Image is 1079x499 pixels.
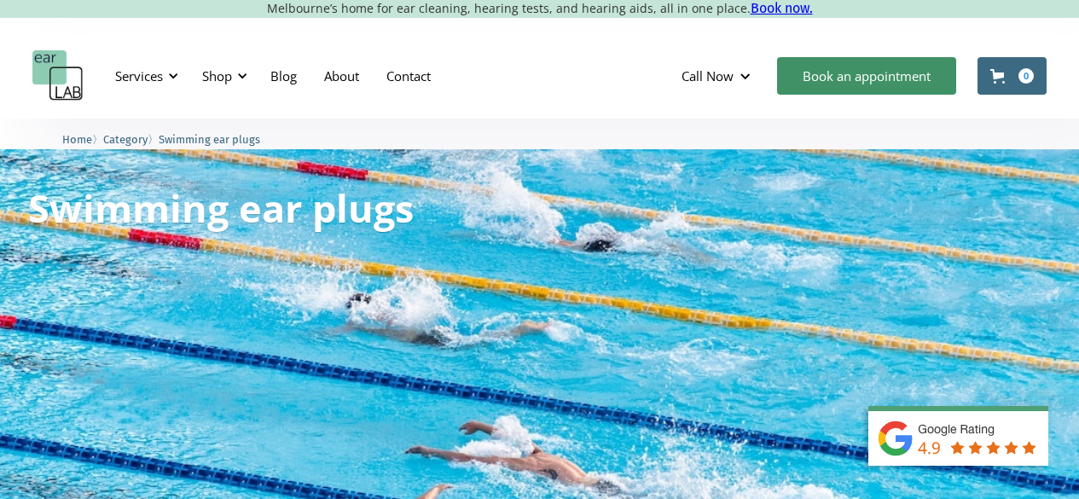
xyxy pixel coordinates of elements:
[62,133,92,146] span: Home
[159,131,260,147] a: Swimming ear plugs
[373,51,444,101] a: Contact
[682,67,734,84] div: Call Now
[192,50,252,102] div: Shop
[105,50,183,102] div: Services
[257,51,310,101] a: Blog
[159,133,260,146] span: Swimming ear plugs
[777,57,956,95] a: Book an appointment
[62,131,103,148] li: 〉
[668,50,769,102] div: Call Now
[103,131,148,147] a: Category
[103,133,148,146] span: Category
[32,50,84,102] a: home
[1018,68,1034,84] div: 0
[202,67,232,84] div: Shop
[28,189,414,227] h1: Swimming ear plugs
[115,67,163,84] div: Services
[103,131,159,148] li: 〉
[62,131,92,147] a: Home
[310,51,373,101] a: About
[977,57,1047,95] a: Open cart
